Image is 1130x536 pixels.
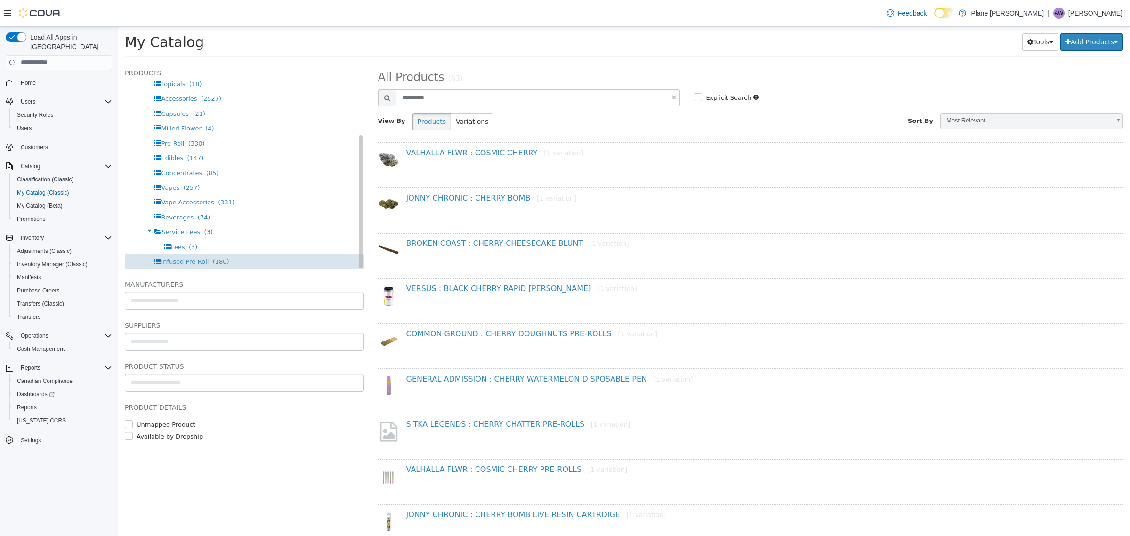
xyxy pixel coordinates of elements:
span: Inventory Manager (Classic) [17,260,88,268]
span: Manifests [17,274,41,281]
img: 150 [260,167,282,188]
span: Beverages [43,187,76,194]
span: Settings [17,434,112,446]
span: Inventory [21,234,44,242]
span: Transfers [17,313,40,321]
label: Explicit Search [586,66,633,76]
small: [1 variation] [470,439,510,447]
span: Accessories [43,68,79,75]
span: Transfers (Classic) [17,300,64,308]
small: [1 variation] [536,349,575,356]
a: My Catalog (Beta) [13,200,66,211]
button: Reports [17,362,44,374]
button: Users [2,95,116,108]
button: Security Roles [9,108,116,122]
span: Classification (Classic) [17,176,74,183]
button: Reports [9,401,116,414]
span: Promotions [13,213,112,225]
span: Fees [53,217,67,224]
button: Transfers [9,310,116,324]
span: Adjustments (Classic) [13,245,112,257]
small: [1 variation] [473,394,513,401]
h5: Suppliers [7,293,246,304]
a: GENERAL ADMISSION : CHERRY WATERMELON DISPOSABLE PEN[1 variation] [289,348,575,357]
a: Feedback [883,4,930,23]
span: Reports [13,402,112,413]
span: (330) [71,113,87,120]
span: Operations [21,332,48,340]
span: Capsules [43,83,71,90]
button: Purchase Orders [9,284,116,297]
label: Unmapped Product [16,393,78,403]
a: Manifests [13,272,45,283]
span: Security Roles [17,111,53,119]
span: Dashboards [17,390,55,398]
button: Tools [904,7,941,24]
a: VALHALLA FLWR : COSMIC CHERRY PRE-ROLLS[1 variation] [289,438,510,447]
span: Topicals [43,54,67,61]
p: [PERSON_NAME] [1068,8,1122,19]
button: Transfers (Classic) [9,297,116,310]
a: Settings [17,435,45,446]
label: Available by Dropship [16,405,85,414]
nav: Complex example [6,72,112,471]
span: Reports [17,404,37,411]
small: [1 variation] [480,258,519,266]
span: Cash Management [17,345,65,353]
a: VALHALLA FLWR : COSMIC CHERRY[1 variation] [289,122,466,130]
a: JONNY CHRONIC : CHERRY BOMB[1 variation] [289,167,459,176]
img: 150 [260,484,282,505]
span: Customers [21,144,48,151]
img: Cova [19,8,61,18]
h5: Product Details [7,375,246,386]
span: (85) [89,143,101,150]
span: Reports [21,364,40,372]
a: Canadian Compliance [13,375,76,387]
span: My Catalog (Beta) [17,202,63,210]
p: Plane [PERSON_NAME] [971,8,1044,19]
span: View By [260,90,288,97]
button: Variations [333,86,376,104]
span: Milled Flower [43,98,83,105]
span: Washington CCRS [13,415,112,426]
input: Dark Mode [934,8,954,18]
a: BROKEN COAST : CHERRY CHEESECAKE BLUNT[1 variation] [289,212,511,221]
button: Inventory Manager (Classic) [9,258,116,271]
button: Settings [2,433,116,447]
a: Users [13,122,35,134]
span: Catalog [17,161,112,172]
span: Transfers [13,311,112,323]
span: Load All Apps in [GEOGRAPHIC_DATA] [26,32,112,51]
button: My Catalog (Classic) [9,186,116,199]
button: Customers [2,140,116,154]
span: Classification (Classic) [13,174,112,185]
span: Operations [17,330,112,341]
button: Home [2,76,116,89]
h5: Manufacturers [7,252,246,263]
span: Security Roles [13,109,112,121]
span: (147) [69,128,86,135]
button: Operations [17,330,52,341]
button: Users [9,122,116,135]
span: Concentrates [43,143,84,150]
span: Feedback [898,8,927,18]
div: Auston Wilson [1053,8,1065,19]
span: Service Fees [44,202,82,209]
a: Security Roles [13,109,57,121]
button: Catalog [17,161,44,172]
span: (74) [80,187,93,194]
button: Inventory [17,232,48,244]
a: Inventory Manager (Classic) [13,259,91,270]
img: 150 [260,439,282,460]
span: Canadian Compliance [13,375,112,387]
span: Settings [21,437,41,444]
span: Dashboards [13,389,112,400]
button: Reports [2,361,116,374]
span: Inventory Manager (Classic) [13,259,112,270]
img: 150 [260,348,282,369]
small: [1 variation] [419,168,459,175]
button: Canadian Compliance [9,374,116,388]
span: (180) [95,231,112,238]
button: Catalog [2,160,116,173]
